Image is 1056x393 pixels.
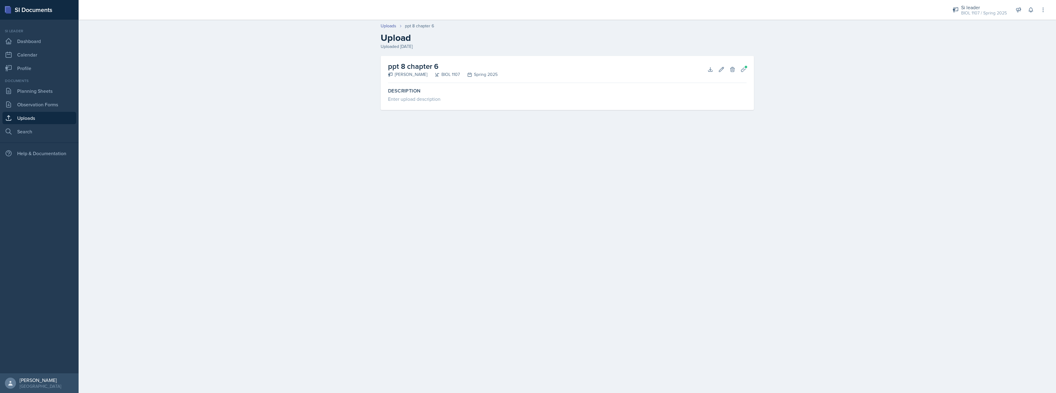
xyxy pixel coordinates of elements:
[2,85,76,97] a: Planning Sheets
[388,61,498,72] h2: ppt 8 chapter 6
[388,95,747,103] div: Enter upload description
[388,88,747,94] label: Description
[381,32,754,43] h2: Upload
[2,35,76,47] a: Dashboard
[2,28,76,34] div: Si leader
[381,43,754,50] div: Uploaded [DATE]
[2,62,76,74] a: Profile
[381,23,396,29] a: Uploads
[2,112,76,124] a: Uploads
[961,4,1007,11] div: Si leader
[427,71,460,78] div: BIOL 1107
[2,125,76,138] a: Search
[961,10,1007,16] div: BIOL 1107 / Spring 2025
[20,383,61,389] div: [GEOGRAPHIC_DATA]
[405,23,434,29] div: ppt 8 chapter 6
[388,71,427,78] div: [PERSON_NAME]
[2,49,76,61] a: Calendar
[20,377,61,383] div: [PERSON_NAME]
[2,98,76,111] a: Observation Forms
[460,71,498,78] div: Spring 2025
[2,147,76,159] div: Help & Documentation
[2,78,76,84] div: Documents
